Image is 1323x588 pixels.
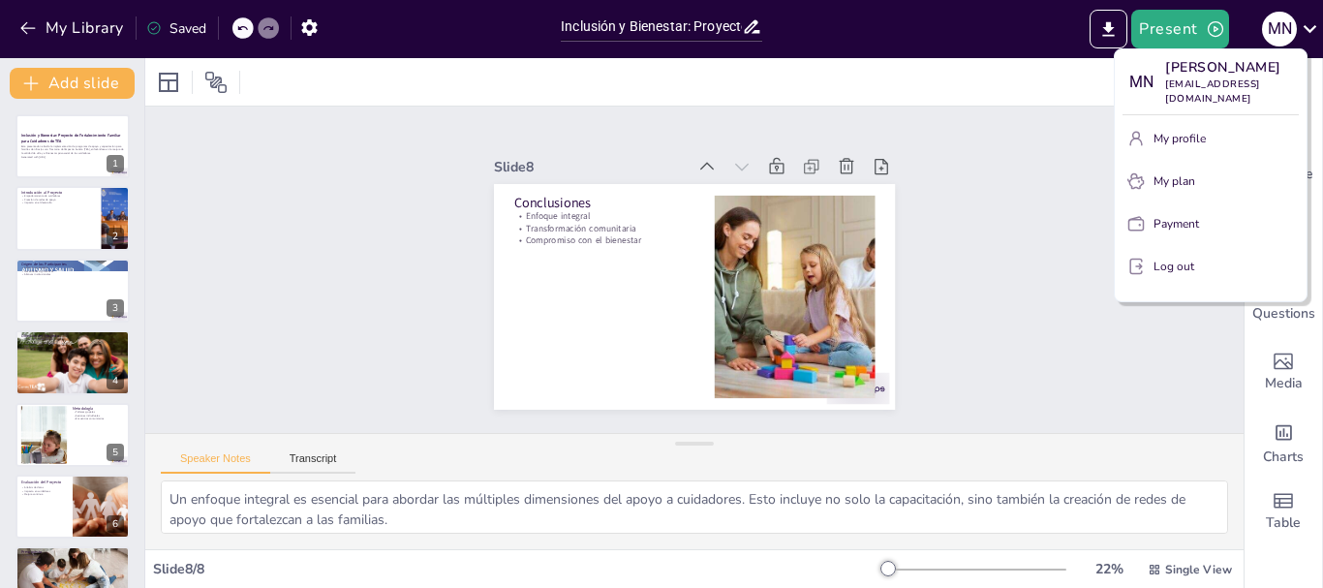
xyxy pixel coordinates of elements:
[1123,65,1157,100] div: M N
[1123,251,1299,282] button: Log out
[1165,77,1299,107] p: [EMAIL_ADDRESS][DOMAIN_NAME]
[1154,215,1199,232] p: Payment
[1154,130,1206,147] p: My profile
[1123,208,1299,239] button: Payment
[1123,166,1299,197] button: My plan
[1154,172,1195,190] p: My plan
[1154,258,1194,275] p: Log out
[1165,57,1299,77] p: [PERSON_NAME]
[1123,123,1299,154] button: My profile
